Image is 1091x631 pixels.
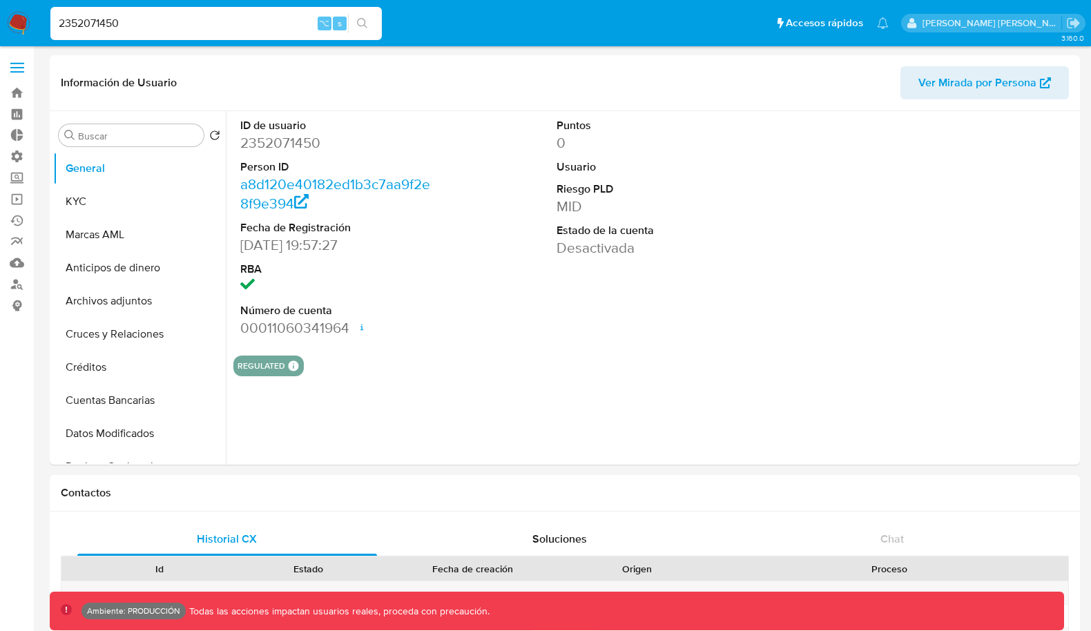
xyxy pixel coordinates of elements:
dt: Número de cuenta [240,303,437,318]
button: KYC [53,185,226,218]
button: search-icon [348,14,376,33]
button: Cuentas Bancarias [53,384,226,417]
dd: [DATE] 19:57:27 [240,235,437,255]
button: Devices Geolocation [53,450,226,483]
button: Archivos adjuntos [53,284,226,318]
dt: Usuario [557,159,753,175]
dt: Estado de la cuenta [557,223,753,238]
dt: ID de usuario [240,118,437,133]
span: ⌥ [319,17,329,30]
button: Datos Modificados [53,417,226,450]
input: Buscar usuario o caso... [50,14,382,32]
div: Proceso [721,562,1059,576]
span: s [338,17,342,30]
button: General [53,152,226,185]
span: Historial CX [197,531,257,547]
p: Ambiente: PRODUCCIÓN [87,608,180,614]
h1: Información de Usuario [61,76,177,90]
dd: 2352071450 [240,133,437,153]
div: Id [95,562,224,576]
button: Ver Mirada por Persona [900,66,1069,99]
input: Buscar [78,130,198,142]
h1: Contactos [61,486,1069,500]
button: Anticipos de dinero [53,251,226,284]
dd: 0 [557,133,753,153]
span: Ver Mirada por Persona [918,66,1036,99]
div: Estado [244,562,373,576]
span: Accesos rápidos [786,16,863,30]
a: Notificaciones [877,17,889,29]
span: Soluciones [532,531,587,547]
dt: RBA [240,262,437,277]
div: Fecha de creación [392,562,554,576]
div: Origen [572,562,702,576]
span: Chat [880,531,904,547]
p: mauro.ibarra@mercadolibre.com [923,17,1062,30]
a: Salir [1066,16,1081,30]
button: Créditos [53,351,226,384]
dt: Fecha de Registración [240,220,437,235]
dt: Person ID [240,159,437,175]
a: a8d120e40182ed1b3c7aa9f2e8f9e394 [240,174,430,213]
button: Marcas AML [53,218,226,251]
dd: Desactivada [557,238,753,258]
button: Volver al orden por defecto [209,130,220,145]
dt: Riesgo PLD [557,182,753,197]
button: Cruces y Relaciones [53,318,226,351]
dd: MID [557,197,753,216]
dd: 00011060341964 [240,318,437,338]
button: Buscar [64,130,75,141]
dt: Puntos [557,118,753,133]
p: Todas las acciones impactan usuarios reales, proceda con precaución. [186,605,490,618]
